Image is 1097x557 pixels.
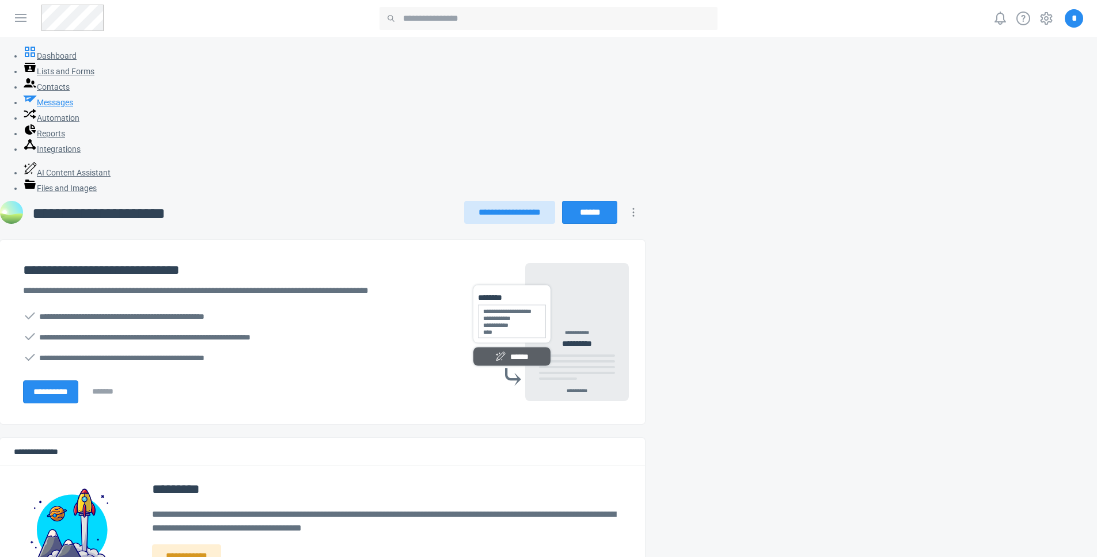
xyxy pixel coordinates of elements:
[37,168,111,177] span: AI Content Assistant
[23,129,65,138] a: Reports
[23,67,94,76] a: Lists and Forms
[23,168,111,177] a: AI Content Assistant
[23,82,70,91] a: Contacts
[23,144,81,154] a: Integrations
[23,113,79,123] a: Automation
[37,98,73,107] span: Messages
[37,184,97,193] span: Files and Images
[23,184,97,193] a: Files and Images
[23,51,77,60] a: Dashboard
[37,113,79,123] span: Automation
[37,129,65,138] span: Reports
[37,51,77,60] span: Dashboard
[23,98,73,107] a: Messages
[37,67,94,76] span: Lists and Forms
[37,144,81,154] span: Integrations
[37,82,70,91] span: Contacts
